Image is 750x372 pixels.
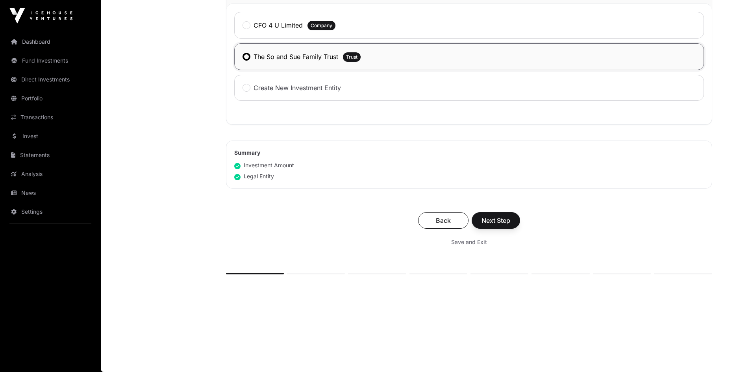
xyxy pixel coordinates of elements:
span: Save and Exit [451,238,487,246]
span: Company [311,22,332,29]
label: Create New Investment Entity [254,83,341,93]
h2: Summary [234,149,704,157]
a: Fund Investments [6,52,94,69]
iframe: Chat Widget [711,334,750,372]
a: News [6,184,94,202]
a: Direct Investments [6,71,94,88]
button: Next Step [472,212,520,229]
a: Analysis [6,165,94,183]
a: Transactions [6,109,94,126]
label: The So and Sue Family Trust [254,52,338,61]
div: Investment Amount [234,161,294,169]
a: Portfolio [6,90,94,107]
img: Icehouse Ventures Logo [9,8,72,24]
a: Dashboard [6,33,94,50]
span: Trust [346,54,357,60]
div: Legal Entity [234,172,274,180]
a: Settings [6,203,94,220]
button: Back [418,212,469,229]
span: Back [428,216,459,225]
a: Statements [6,146,94,164]
label: CFO 4 U Limited [254,20,303,30]
button: Save and Exit [442,235,496,249]
span: Next Step [481,216,510,225]
a: Invest [6,128,94,145]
